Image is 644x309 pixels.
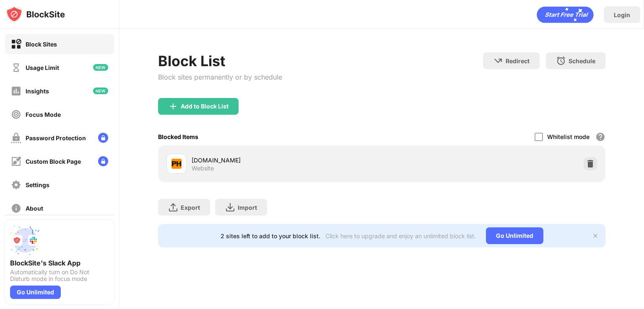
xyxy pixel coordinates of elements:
div: 2 sites left to add to your block list. [221,232,320,239]
img: time-usage-off.svg [11,62,21,73]
img: push-slack.svg [10,225,40,255]
img: lock-menu.svg [98,133,108,143]
div: Login [614,11,630,18]
div: Password Protection [26,134,86,142]
div: Insights [26,88,49,95]
div: [DOMAIN_NAME] [192,156,382,165]
img: logo-blocksite.svg [6,6,65,23]
div: Settings [26,181,49,188]
div: Usage Limit [26,64,59,71]
img: about-off.svg [11,203,21,214]
div: Blocked Items [158,133,198,140]
img: focus-off.svg [11,109,21,120]
div: Import [238,204,257,211]
div: Click here to upgrade and enjoy an unlimited block list. [325,232,476,239]
img: password-protection-off.svg [11,133,21,143]
div: Block sites permanently or by schedule [158,73,282,81]
div: Focus Mode [26,111,61,118]
div: Automatically turn on Do Not Disturb mode in focus mode [10,269,109,282]
img: x-button.svg [592,232,599,239]
div: About [26,205,43,212]
img: settings-off.svg [11,180,21,190]
div: animation [537,6,594,23]
div: Export [181,204,200,211]
img: block-on.svg [11,39,21,49]
img: insights-off.svg [11,86,21,96]
img: customize-block-page-off.svg [11,156,21,167]
div: Website [192,165,214,172]
img: favicons [171,159,182,169]
img: new-icon.svg [93,88,108,94]
div: Custom Block Page [26,158,81,165]
div: Whitelist mode [547,133,589,140]
div: Block Sites [26,41,57,48]
img: new-icon.svg [93,64,108,71]
div: BlockSite's Slack App [10,259,109,267]
div: Go Unlimited [10,286,61,299]
img: lock-menu.svg [98,156,108,166]
div: Block List [158,52,282,70]
div: Add to Block List [181,103,229,110]
div: Redirect [506,57,530,64]
div: Schedule [569,57,595,64]
div: Go Unlimited [486,227,543,244]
